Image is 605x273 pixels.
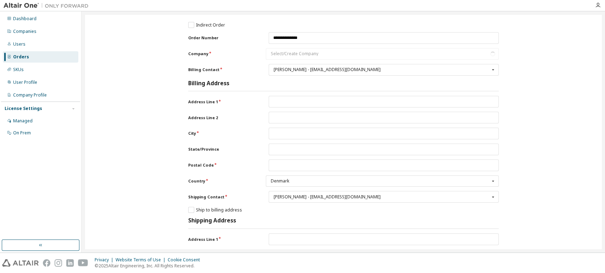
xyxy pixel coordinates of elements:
[188,207,242,213] label: Ship to billing address
[2,259,39,267] img: altair_logo.svg
[269,128,499,139] input: City
[66,259,74,267] img: linkedin.svg
[274,195,489,199] div: [PERSON_NAME] - [EMAIL_ADDRESS][DOMAIN_NAME]
[269,191,499,203] div: Shipping Contact
[95,257,116,263] div: Privacy
[116,257,168,263] div: Website Terms of Use
[95,263,204,269] p: © 2025 Altair Engineering, Inc. All Rights Reserved.
[271,179,489,183] div: Denmark
[188,194,257,200] label: Shipping Contact
[13,92,47,98] div: Company Profile
[188,162,257,168] label: Postal Code
[13,67,24,72] div: SKUs
[188,67,257,72] label: Billing Contact
[168,257,204,263] div: Cookie Consent
[188,130,257,136] label: City
[13,54,29,60] div: Orders
[188,99,257,105] label: Address Line 1
[269,64,499,76] div: Billing Contact
[43,259,50,267] img: facebook.svg
[13,16,37,22] div: Dashboard
[188,22,225,28] label: Indirect Order
[188,146,257,152] label: State/Province
[13,41,26,47] div: Users
[274,68,489,72] div: [PERSON_NAME] - [EMAIL_ADDRESS][DOMAIN_NAME]
[269,96,499,108] input: Address Line 1
[188,217,236,224] h3: Shipping Address
[269,159,499,171] input: Postal Code
[188,51,254,57] label: Company
[188,35,257,41] label: Order Number
[269,112,499,123] input: Address Line 2
[188,178,254,184] label: Country
[78,259,88,267] img: youtube.svg
[188,115,257,121] label: Address Line 2
[4,2,92,9] img: Altair One
[55,259,62,267] img: instagram.svg
[269,233,499,245] input: Address Line 1
[13,130,31,136] div: On Prem
[188,237,257,242] label: Address Line 1
[13,29,37,34] div: Companies
[188,80,229,87] h3: Billing Address
[13,118,33,124] div: Managed
[5,106,42,111] div: License Settings
[269,144,499,155] input: State/Province
[13,80,37,85] div: User Profile
[266,175,498,187] div: Country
